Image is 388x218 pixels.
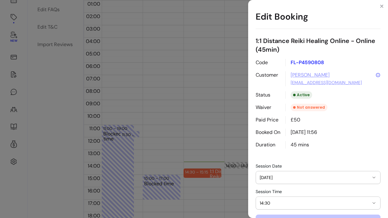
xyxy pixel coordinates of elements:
p: FL-P4590808 [285,59,381,66]
p: Booked On [256,129,280,136]
span: [DATE] [260,174,369,181]
a: [EMAIL_ADDRESS][DOMAIN_NAME] [291,79,362,86]
p: Paid Price [256,116,280,124]
button: [DATE] [256,171,380,184]
button: 14:30 [256,197,380,209]
h1: Edit Booking [256,5,381,29]
p: Code [256,59,280,66]
a: [PERSON_NAME] [291,71,330,79]
span: 14:30 [260,200,369,206]
div: 45 mins [285,141,381,149]
div: Not answered [291,104,327,111]
p: Waiver [256,104,280,111]
p: 1:1 Distance Reiki Healing Online - Online (45min) [256,36,381,54]
p: Customer [256,71,280,86]
div: £50 [285,116,381,124]
p: Duration [256,141,280,149]
div: [DATE] 11:56 [285,129,381,136]
p: Status [256,91,280,99]
button: Close [377,1,387,11]
div: Active [291,91,312,99]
